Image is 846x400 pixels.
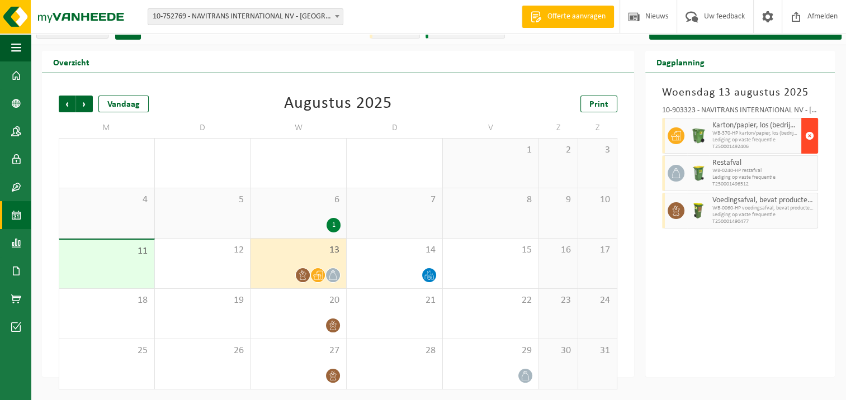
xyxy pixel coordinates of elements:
[539,118,578,138] td: Z
[352,144,437,156] span: 31
[712,137,799,144] span: Lediging op vaste frequentie
[712,212,815,218] span: Lediging op vaste frequentie
[712,196,815,205] span: Voedingsafval, bevat producten van dierlijke oorsprong, onverpakt, categorie 3
[448,144,533,156] span: 1
[256,345,341,357] span: 27
[545,144,572,156] span: 2
[584,345,611,357] span: 31
[443,118,539,138] td: V
[448,345,533,357] span: 29
[712,174,815,181] span: Lediging op vaste frequentie
[160,294,245,307] span: 19
[352,244,437,256] span: 14
[256,194,341,206] span: 6
[545,11,608,22] span: Offerte aanvragen
[59,96,75,112] span: Vorige
[352,345,437,357] span: 28
[65,194,149,206] span: 4
[65,144,149,156] span: 28
[160,345,245,357] span: 26
[712,181,815,188] span: T250001496512
[256,244,341,256] span: 13
[448,294,533,307] span: 22
[712,130,799,137] span: WB-370-HP karton/papier, los (bedrijven)
[160,144,245,156] span: 29
[65,245,149,258] span: 11
[690,202,707,219] img: WB-0060-HPE-GN-50
[352,194,437,206] span: 7
[690,165,707,182] img: WB-0240-HPE-GN-50
[712,168,815,174] span: WB-0240-HP restafval
[690,127,707,144] img: WB-0370-HPE-GN-50
[662,107,819,118] div: 10-903323 - NAVITRANS INTERNATIONAL NV - [GEOGRAPHIC_DATA]
[589,100,608,109] span: Print
[160,244,245,256] span: 12
[76,96,93,112] span: Volgende
[448,244,533,256] span: 15
[148,9,343,25] span: 10-752769 - NAVITRANS INTERNATIONAL NV - KORTRIJK
[712,205,815,212] span: WB-0060-HP voedingsafval, bevat producten van dierlijke oors
[645,51,716,73] h2: Dagplanning
[545,194,572,206] span: 9
[65,345,149,357] span: 25
[65,294,149,307] span: 18
[584,144,611,156] span: 3
[712,159,815,168] span: Restafval
[160,194,245,206] span: 5
[347,118,443,138] td: D
[155,118,251,138] td: D
[284,96,392,112] div: Augustus 2025
[545,244,572,256] span: 16
[712,218,815,225] span: T250001490477
[352,294,437,307] span: 21
[662,84,819,101] h3: Woensdag 13 augustus 2025
[545,294,572,307] span: 23
[712,144,799,150] span: T250001492406
[712,121,799,130] span: Karton/papier, los (bedrijven)
[522,6,614,28] a: Offerte aanvragen
[580,96,617,112] a: Print
[545,345,572,357] span: 30
[327,218,341,232] div: 1
[584,244,611,256] span: 17
[448,194,533,206] span: 8
[584,194,611,206] span: 10
[59,118,155,138] td: M
[584,294,611,307] span: 24
[256,144,341,156] span: 30
[251,118,347,138] td: W
[578,118,617,138] td: Z
[42,51,101,73] h2: Overzicht
[98,96,149,112] div: Vandaag
[256,294,341,307] span: 20
[148,8,343,25] span: 10-752769 - NAVITRANS INTERNATIONAL NV - KORTRIJK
